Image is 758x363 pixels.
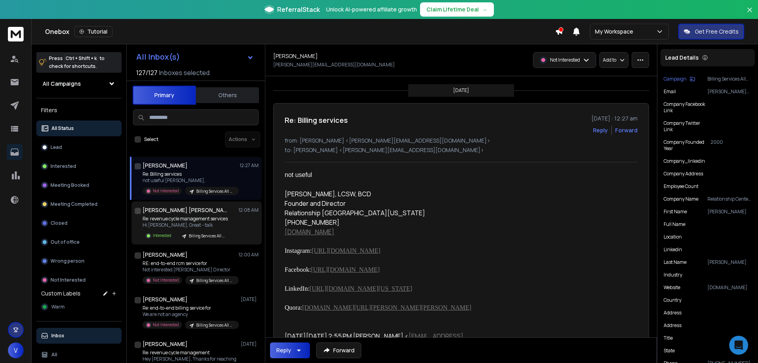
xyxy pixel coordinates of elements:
[196,322,234,328] p: Billing Services All Mixed (OCT)
[270,342,310,358] button: Reply
[8,342,24,358] button: V
[238,252,259,258] p: 12:00 AM
[615,126,638,134] div: Forward
[238,207,259,213] p: 12:08 AM
[664,88,676,95] p: Email
[240,162,259,169] p: 12:27 AM
[664,297,681,303] p: country
[36,76,122,92] button: All Campaigns
[316,342,361,358] button: Forward
[133,86,196,105] button: Primary
[285,209,425,217] font: Relationship [GEOGRAPHIC_DATA][US_STATE]
[143,177,237,184] p: not useful [PERSON_NAME],
[51,220,68,226] p: Closed
[273,62,395,68] p: [PERSON_NAME][EMAIL_ADDRESS][DOMAIN_NAME]
[153,322,179,328] p: Not Interested
[591,115,638,122] p: [DATE] : 12:27 am
[603,57,616,63] p: Add to
[143,356,236,362] p: Hey [PERSON_NAME], Thanks for reaching
[196,188,234,194] p: Billing Services All Mixed (OCT)
[420,2,494,17] button: Claim Lifetime Deal→
[143,260,237,267] p: RE: end-to-end rcm service for
[130,49,260,65] button: All Inbox(s)
[745,5,755,24] button: Close banner
[664,234,682,240] p: location
[143,216,231,222] p: Re: revenue cycle management services
[664,158,705,164] p: company_linkedin
[143,162,188,169] h1: [PERSON_NAME]
[196,87,259,104] button: Others
[36,139,122,155] button: Lead
[707,88,752,95] p: [PERSON_NAME][EMAIL_ADDRESS][DOMAIN_NAME]
[36,253,122,269] button: Wrong person
[143,267,237,273] p: Not interested [PERSON_NAME] Director
[36,215,122,231] button: Closed
[664,101,711,114] p: Company Facebook Link
[664,139,711,152] p: Company Founded Year
[36,177,122,193] button: Meeting Booked
[285,146,638,154] p: to: [PERSON_NAME] <[PERSON_NAME][EMAIL_ADDRESS][DOMAIN_NAME]>
[143,206,229,214] h1: [PERSON_NAME] [PERSON_NAME]
[74,26,113,37] button: Tutorial
[51,333,64,339] p: Inbox
[153,277,179,283] p: Not Interested
[285,170,515,180] div: not useful
[273,52,318,60] h1: [PERSON_NAME]
[189,233,227,239] p: Billing Services All Mixed (OCT)
[241,341,259,347] p: [DATE]
[678,24,744,39] button: Get Free Credits
[664,348,675,354] p: state
[285,303,515,312] div: Quora:
[36,120,122,136] button: All Status
[326,6,417,13] p: Unlock AI-powered affiliate growth
[664,76,687,82] p: Campaign
[241,296,259,303] p: [DATE]
[159,68,210,77] h3: Inboxes selected
[285,265,515,275] div: Facebook:
[664,196,698,202] p: Company Name
[51,125,74,132] p: All Status
[36,158,122,174] button: Interested
[711,139,752,152] p: 2000
[36,299,122,315] button: Warm
[311,266,380,273] a: [URL][DOMAIN_NAME]
[143,251,188,259] h1: [PERSON_NAME]
[665,54,699,62] p: Lead Details
[143,305,237,311] p: Re: end-to-end billing service for
[310,285,412,292] a: [URL][DOMAIN_NAME][US_STATE]
[285,115,348,126] h1: Re: Billing services
[51,304,65,310] span: Warm
[36,234,122,250] button: Out of office
[36,196,122,212] button: Meeting Completed
[664,259,687,265] p: Last Name
[302,304,471,311] a: [DOMAIN_NAME][URL][PERSON_NAME][PERSON_NAME]
[285,284,515,293] div: LinkedIn:
[51,163,76,169] p: Interested
[43,80,81,88] h1: All Campaigns
[285,228,334,236] a: [DOMAIN_NAME]
[664,284,680,291] p: website
[143,311,237,318] p: We are not an agency
[41,290,81,297] h3: Custom Labels
[153,233,171,239] p: Interested
[664,120,709,133] p: Company Twitter Link
[285,218,340,227] font: [PHONE_NUMBER]
[707,209,752,215] p: [PERSON_NAME]
[285,137,638,145] p: from: [PERSON_NAME] <[PERSON_NAME][EMAIL_ADDRESS][DOMAIN_NAME]>
[664,272,682,278] p: industry
[593,126,608,134] button: Reply
[49,55,105,70] p: Press to check for shortcuts.
[51,201,98,207] p: Meeting Completed
[285,246,515,256] div: Instagram:
[311,247,380,254] a: [URL][DOMAIN_NAME]
[143,350,236,356] p: Re: revenue cycle management
[707,284,752,291] p: [DOMAIN_NAME]
[285,331,515,350] div: [DATE][DATE] 2:55 PM [PERSON_NAME] < > wrote:
[482,6,488,13] span: →
[729,336,748,355] div: Open Intercom Messenger
[64,54,98,63] span: Ctrl + Shift + k
[664,221,685,228] p: Full Name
